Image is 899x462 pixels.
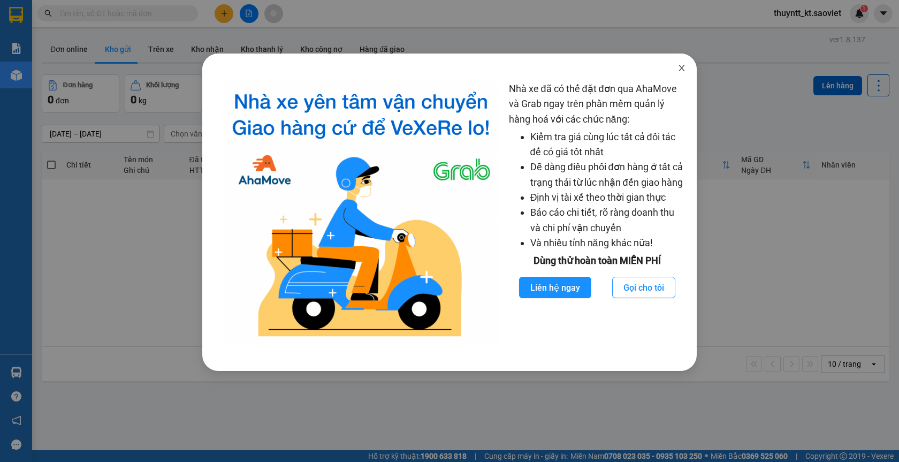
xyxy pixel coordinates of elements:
li: Kiểm tra giá cùng lúc tất cả đối tác để có giá tốt nhất [530,130,687,160]
li: Báo cáo chi tiết, rõ ràng doanh thu và chi phí vận chuyển [530,205,687,236]
li: Dễ dàng điều phối đơn hàng ở tất cả trạng thái từ lúc nhận đến giao hàng [530,160,687,190]
button: Liên hệ ngay [519,277,591,298]
span: Gọi cho tôi [623,281,664,294]
span: Liên hệ ngay [530,281,580,294]
li: Và nhiều tính năng khác nữa! [530,236,687,251]
div: Dùng thử hoàn toàn MIỄN PHÍ [509,253,687,268]
li: Định vị tài xế theo thời gian thực [530,190,687,205]
button: Close [667,54,697,84]
img: logo [222,81,500,344]
button: Gọi cho tôi [612,277,675,298]
span: close [677,64,686,72]
div: Nhà xe đã có thể đặt đơn qua AhaMove và Grab ngay trên phần mềm quản lý hàng hoá với các chức năng: [509,81,687,344]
